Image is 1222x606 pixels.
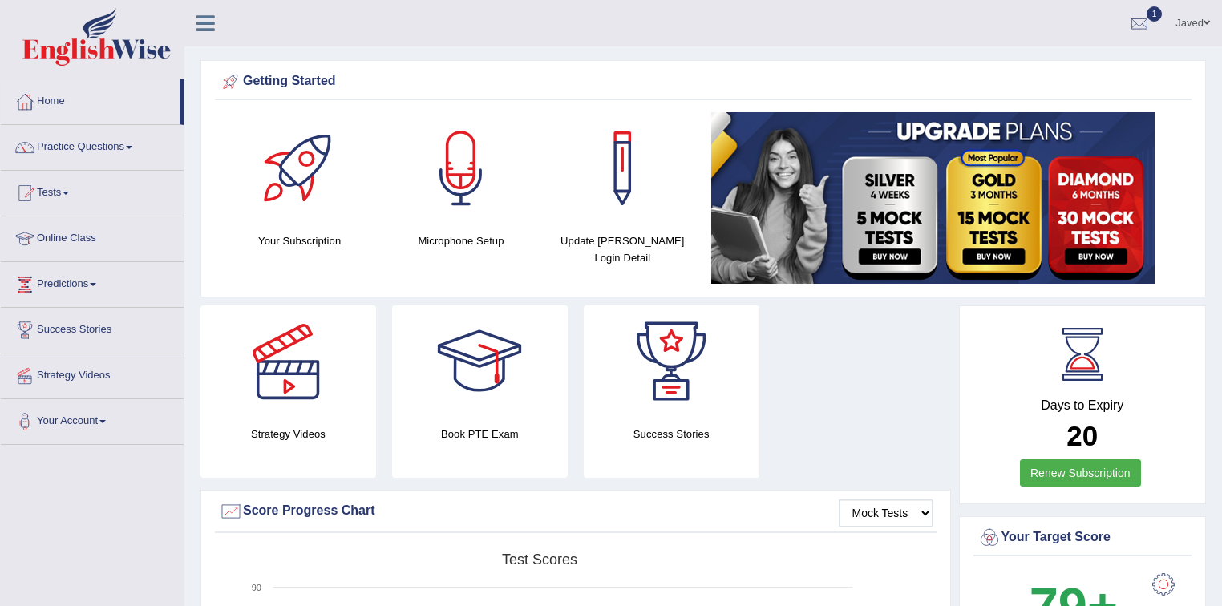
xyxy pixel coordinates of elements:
a: Practice Questions [1,125,184,165]
h4: Update [PERSON_NAME] Login Detail [550,232,695,266]
text: 90 [252,583,261,592]
h4: Microphone Setup [388,232,533,249]
h4: Strategy Videos [200,426,376,442]
h4: Book PTE Exam [392,426,568,442]
img: small5.jpg [711,112,1155,284]
a: Your Account [1,399,184,439]
span: 1 [1147,6,1163,22]
a: Online Class [1,216,184,257]
b: 20 [1066,420,1098,451]
a: Predictions [1,262,184,302]
h4: Your Subscription [227,232,372,249]
a: Tests [1,171,184,211]
a: Success Stories [1,308,184,348]
h4: Success Stories [584,426,759,442]
a: Strategy Videos [1,353,184,394]
a: Home [1,79,180,119]
div: Your Target Score [977,526,1188,550]
tspan: Test scores [502,551,577,568]
a: Renew Subscription [1020,459,1141,487]
div: Score Progress Chart [219,499,933,523]
div: Getting Started [219,70,1188,94]
h4: Days to Expiry [977,398,1188,413]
